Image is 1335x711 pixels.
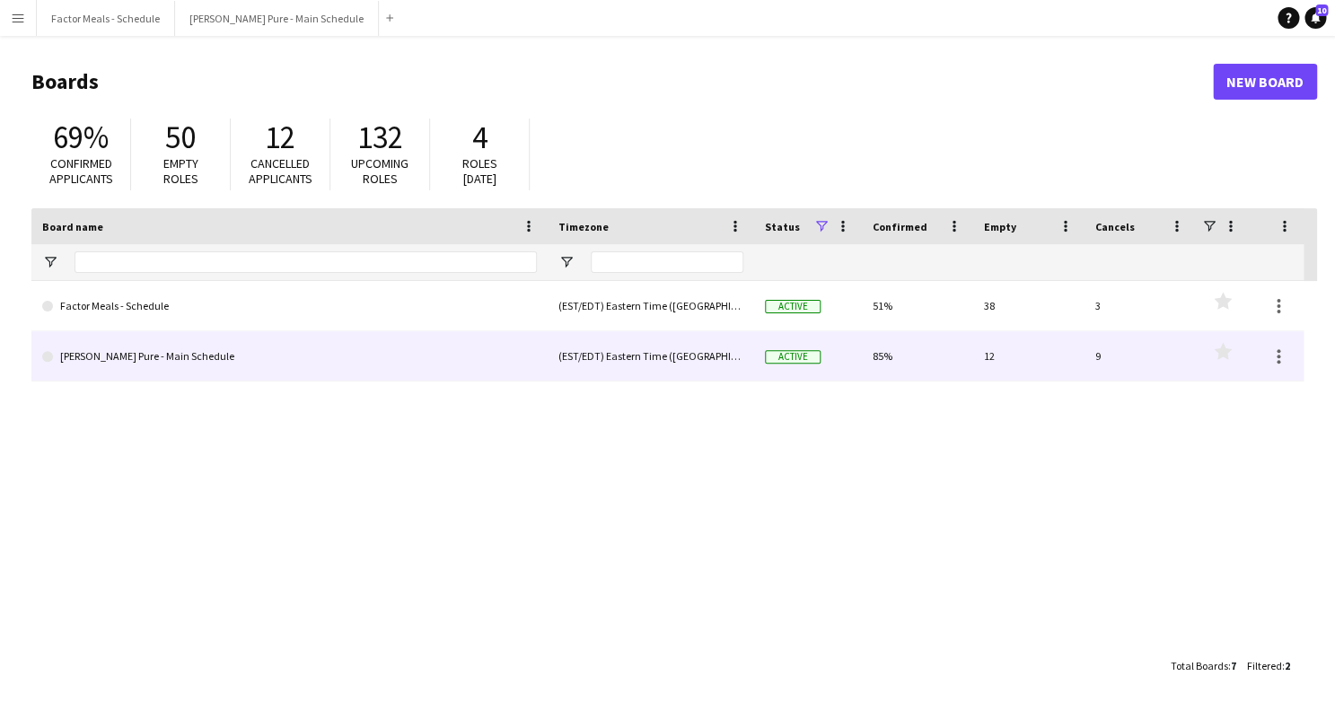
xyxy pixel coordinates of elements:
[873,220,927,233] span: Confirmed
[765,220,800,233] span: Status
[42,281,537,331] a: Factor Meals - Schedule
[1171,648,1236,683] div: :
[1213,64,1317,100] a: New Board
[765,300,821,313] span: Active
[49,155,113,187] span: Confirmed applicants
[163,155,198,187] span: Empty roles
[1085,281,1196,330] div: 3
[558,220,609,233] span: Timezone
[165,118,196,157] span: 50
[1231,659,1236,672] span: 7
[53,118,109,157] span: 69%
[973,331,1085,381] div: 12
[862,331,973,381] div: 85%
[265,118,295,157] span: 12
[548,281,754,330] div: (EST/EDT) Eastern Time ([GEOGRAPHIC_DATA] & [GEOGRAPHIC_DATA])
[351,155,408,187] span: Upcoming roles
[249,155,312,187] span: Cancelled applicants
[42,331,537,382] a: [PERSON_NAME] Pure - Main Schedule
[558,254,575,270] button: Open Filter Menu
[31,68,1213,95] h1: Boards
[1095,220,1135,233] span: Cancels
[765,350,821,364] span: Active
[984,220,1016,233] span: Empty
[462,155,497,187] span: Roles [DATE]
[1285,659,1290,672] span: 2
[37,1,175,36] button: Factor Meals - Schedule
[973,281,1085,330] div: 38
[75,251,537,273] input: Board name Filter Input
[42,254,58,270] button: Open Filter Menu
[1085,331,1196,381] div: 9
[548,331,754,381] div: (EST/EDT) Eastern Time ([GEOGRAPHIC_DATA] & [GEOGRAPHIC_DATA])
[175,1,379,36] button: [PERSON_NAME] Pure - Main Schedule
[1247,659,1282,672] span: Filtered
[1304,7,1326,29] a: 10
[862,281,973,330] div: 51%
[1247,648,1290,683] div: :
[591,251,743,273] input: Timezone Filter Input
[42,220,103,233] span: Board name
[357,118,403,157] span: 132
[1315,4,1328,16] span: 10
[472,118,487,157] span: 4
[1171,659,1228,672] span: Total Boards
